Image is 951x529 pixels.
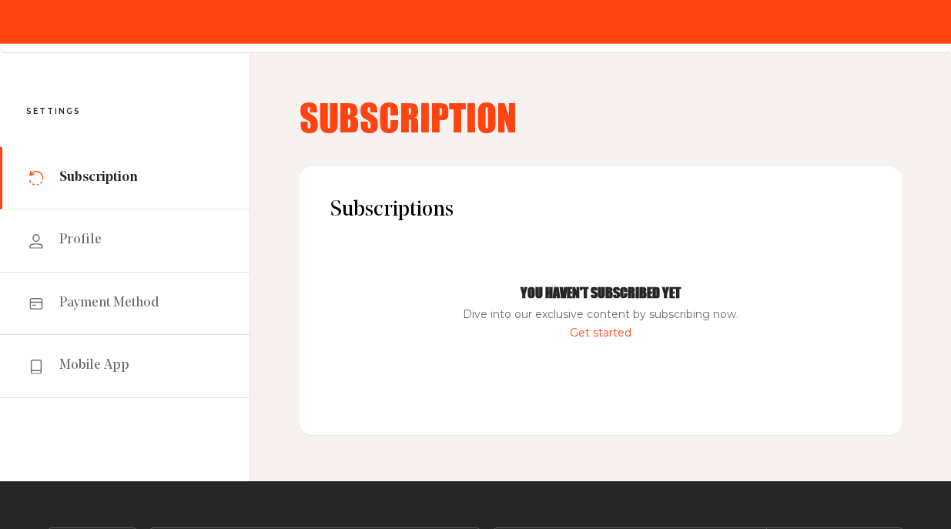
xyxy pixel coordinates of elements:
[59,231,102,249] span: Profile
[59,169,138,187] span: Subscription
[570,326,631,340] a: Get started
[300,99,902,136] h4: Subscription
[463,306,738,343] span: Dive into our exclusive content by subscribing now.
[59,357,129,375] span: Mobile App
[330,197,871,224] span: Subscriptions
[521,286,681,300] h1: You haven't subscribed yet
[59,294,159,313] span: Payment Method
